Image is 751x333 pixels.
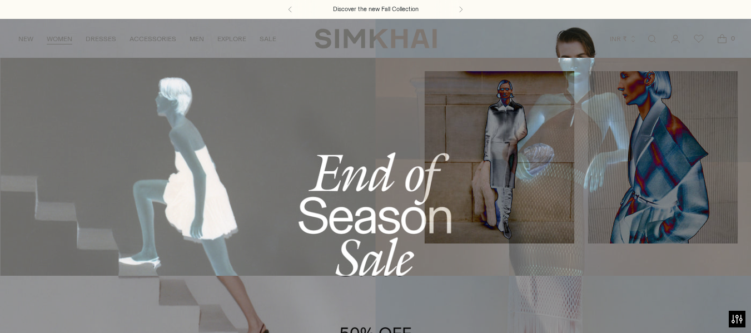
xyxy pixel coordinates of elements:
[641,28,663,50] a: Open search modal
[688,28,710,50] a: Wishlist
[711,28,733,50] a: Open cart modal
[217,27,246,51] a: EXPLORE
[47,27,72,51] a: WOMEN
[610,27,637,51] button: INR ₹
[728,33,738,43] span: 0
[315,28,437,49] a: SIMKHAI
[18,27,33,51] a: NEW
[86,27,116,51] a: DRESSES
[260,27,276,51] a: SALE
[190,27,204,51] a: MEN
[130,27,176,51] a: ACCESSORIES
[333,5,419,14] a: Discover the new Fall Collection
[664,28,687,50] a: Go to the account page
